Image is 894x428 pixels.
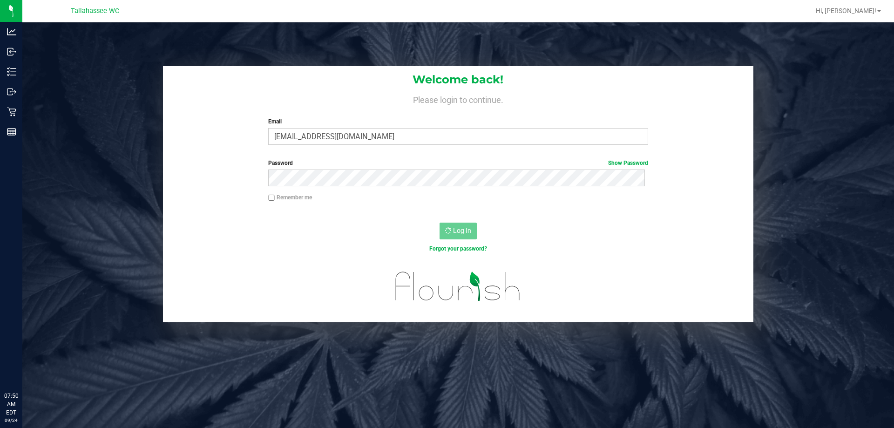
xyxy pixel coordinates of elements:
[7,67,16,76] inline-svg: Inventory
[384,263,532,310] img: flourish_logo.svg
[429,245,487,252] a: Forgot your password?
[268,195,275,201] input: Remember me
[268,117,648,126] label: Email
[608,160,648,166] a: Show Password
[268,193,312,202] label: Remember me
[268,160,293,166] span: Password
[7,87,16,96] inline-svg: Outbound
[4,417,18,424] p: 09/24
[453,227,471,234] span: Log In
[7,47,16,56] inline-svg: Inbound
[163,74,753,86] h1: Welcome back!
[4,392,18,417] p: 07:50 AM EDT
[71,7,119,15] span: Tallahassee WC
[440,223,477,239] button: Log In
[7,107,16,116] inline-svg: Retail
[7,127,16,136] inline-svg: Reports
[816,7,876,14] span: Hi, [PERSON_NAME]!
[7,27,16,36] inline-svg: Analytics
[163,93,753,104] h4: Please login to continue.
